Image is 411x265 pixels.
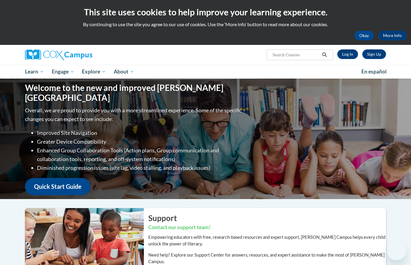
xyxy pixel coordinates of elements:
[357,65,391,78] a: En español
[110,65,138,79] a: About
[5,6,406,18] h2: This site uses cookies to help improve your learning experience.
[322,53,327,57] i: 
[337,49,358,59] a: Log In
[361,68,387,75] span: En español
[362,49,386,59] a: Register
[37,137,243,146] li: Greater Device Compatibility
[378,31,406,40] a: More Info
[5,21,406,28] p: By continuing to use the site you agree to our use of cookies. Use the ‘More info’ button to read...
[37,146,243,164] li: Enhanced Group Collaboration Tools (Action plans, Group communication and collaboration tools, re...
[25,106,243,123] p: Overall, we are proud to provide you with a more streamlined experience. Some of the specific cha...
[16,65,395,79] div: Main menu
[320,51,329,58] button: Search
[25,49,92,60] img: Cox Campus
[148,213,386,223] h2: Support
[48,65,78,79] a: Engage
[78,65,110,79] a: Explore
[25,68,44,75] span: Learn
[272,51,320,58] input: Search Courses
[25,178,91,195] a: Quick Start Guide
[25,49,139,60] a: Cox Campus
[37,129,243,137] li: Improved Site Navigation
[25,83,243,103] h1: Welcome to the new and improved [PERSON_NAME][GEOGRAPHIC_DATA]
[354,31,374,40] button: Okay
[82,68,106,75] span: Explore
[21,65,48,79] a: Learn
[52,68,74,75] span: Engage
[114,68,134,75] span: About
[148,224,386,231] h3: Contact our support team!
[37,164,243,172] li: Diminished progression issues (site lag, video stalling, and playback issues)
[387,241,406,260] iframe: Button to launch messaging window
[148,252,386,265] p: Need help? Explore our Support Center for answers, resources, and expert assistance to make the m...
[148,234,386,247] p: Empowering educators with free, research-based resources and expert support, [PERSON_NAME] Campus...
